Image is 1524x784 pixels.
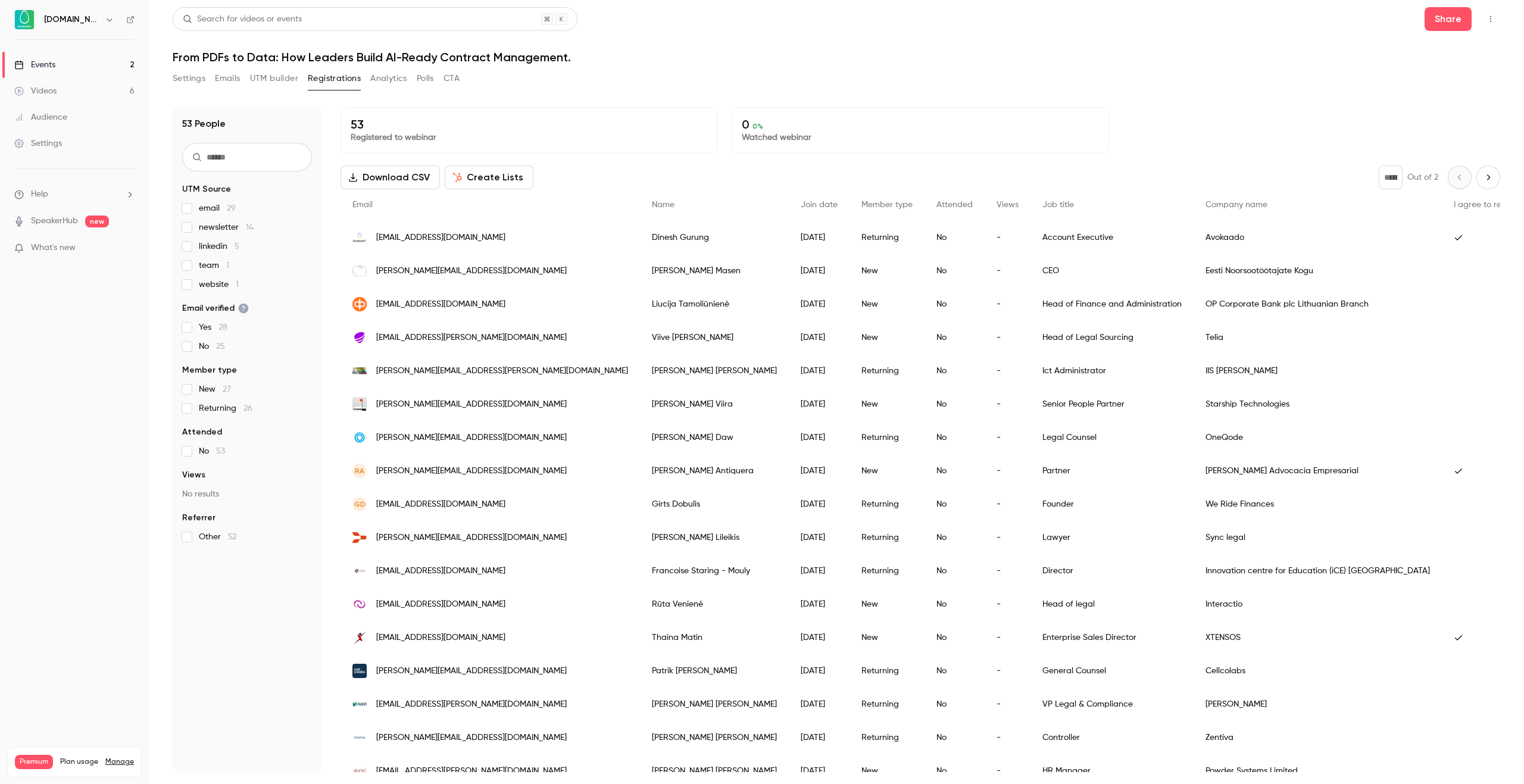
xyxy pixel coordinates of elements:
[352,764,367,778] img: powdersystems.com
[352,730,367,745] img: zentiva.com
[352,264,367,278] img: enk.ee
[1030,488,1194,521] div: Founder
[352,430,367,445] img: oneqode.com
[417,69,434,88] button: Polls
[985,554,1030,588] div: -
[31,215,78,227] a: SpeakerHub
[789,721,850,754] div: [DATE]
[352,330,367,345] img: teliacompany.com
[1407,171,1438,183] p: Out of 2
[199,321,227,333] span: Yes
[1030,321,1194,354] div: Head of Legal Sourcing
[352,201,373,209] span: Email
[376,232,505,244] span: [EMAIL_ADDRESS][DOMAIN_NAME]
[1194,321,1442,354] div: Telia
[199,279,239,291] span: website
[341,165,440,189] button: Download CSV
[850,388,925,421] div: New
[352,564,367,578] img: icedoha.org
[14,188,135,201] li: help-dropdown-opener
[199,341,225,352] span: No
[1476,165,1500,189] button: Next page
[1030,688,1194,721] div: VP Legal & Compliance
[640,288,789,321] div: Liucija Tamoliūnienė
[182,117,226,131] h1: 53 People
[182,488,312,500] p: No results
[250,69,298,88] button: UTM builder
[228,533,236,541] span: 52
[376,265,567,277] span: [PERSON_NAME][EMAIL_ADDRESS][DOMAIN_NAME]
[850,288,925,321] div: New
[850,588,925,621] div: New
[1194,254,1442,288] div: Eesti Noorsootöötajate Kogu
[1194,721,1442,754] div: Zentiva
[183,13,302,26] div: Search for videos or events
[352,530,367,545] img: sync.legal
[182,183,231,195] span: UTM Source
[1194,288,1442,321] div: OP Corporate Bank plc Lithuanian Branch
[1042,201,1074,209] span: Job title
[640,321,789,354] div: Viive [PERSON_NAME]
[1030,521,1194,554] div: Lawyer
[1030,654,1194,688] div: General Counsel
[640,254,789,288] div: [PERSON_NAME] Masen
[1194,621,1442,654] div: XTENSOS
[226,261,229,270] span: 1
[789,321,850,354] div: [DATE]
[182,469,205,481] span: Views
[850,254,925,288] div: New
[925,521,985,554] div: No
[182,364,237,376] span: Member type
[1030,454,1194,488] div: Partner
[850,621,925,654] div: New
[14,111,67,123] div: Audience
[352,697,367,711] img: havi.com
[216,447,225,455] span: 53
[199,445,225,457] span: No
[742,132,1098,143] p: Watched webinar
[640,488,789,521] div: Girts Dobulis
[789,621,850,654] div: [DATE]
[1030,354,1194,388] div: Ict Administrator
[1194,688,1442,721] div: [PERSON_NAME]
[936,201,973,209] span: Attended
[352,297,367,311] img: opbank.lt
[352,630,367,645] img: xtensos.com
[985,621,1030,654] div: -
[925,588,985,621] div: No
[985,654,1030,688] div: -
[352,367,367,375] img: isfrancescoredi.edu.it
[640,588,789,621] div: Rūta Venienė
[925,621,985,654] div: No
[850,321,925,354] div: New
[640,721,789,754] div: [PERSON_NAME] [PERSON_NAME]
[182,302,249,314] span: Email verified
[925,254,985,288] div: No
[652,201,674,209] span: Name
[1194,354,1442,388] div: IIS [PERSON_NAME]
[445,165,533,189] button: Create Lists
[752,122,763,130] span: 0 %
[352,597,367,611] img: interactio.io
[376,365,628,377] span: [PERSON_NAME][EMAIL_ADDRESS][PERSON_NAME][DOMAIN_NAME]
[199,531,236,543] span: Other
[105,757,134,767] a: Manage
[925,321,985,354] div: No
[199,240,239,252] span: linkedin
[925,421,985,454] div: No
[789,221,850,254] div: [DATE]
[925,721,985,754] div: No
[1194,588,1442,621] div: Interactio
[640,354,789,388] div: [PERSON_NAME] [PERSON_NAME]
[14,85,57,97] div: Videos
[173,69,205,88] button: Settings
[31,242,76,254] span: What's new
[640,454,789,488] div: [PERSON_NAME] Antiquera
[640,688,789,721] div: [PERSON_NAME] [PERSON_NAME]
[352,230,367,245] img: avokaado.io
[1194,521,1442,554] div: Sync legal
[376,598,505,611] span: [EMAIL_ADDRESS][DOMAIN_NAME]
[850,221,925,254] div: Returning
[370,69,407,88] button: Analytics
[640,221,789,254] div: Dinesh Gurung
